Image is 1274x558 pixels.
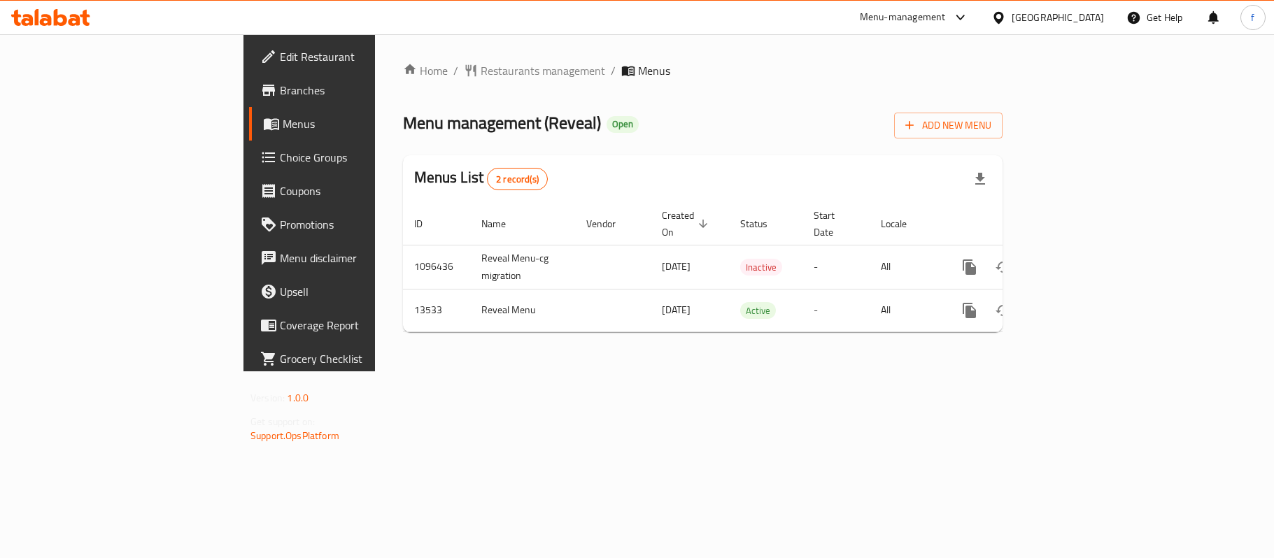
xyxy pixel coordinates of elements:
[481,215,524,232] span: Name
[953,294,986,327] button: more
[249,308,456,342] a: Coverage Report
[283,115,445,132] span: Menus
[740,302,776,319] div: Active
[280,183,445,199] span: Coupons
[470,245,575,289] td: Reveal Menu-cg migration
[740,303,776,319] span: Active
[249,73,456,107] a: Branches
[403,203,1098,332] table: enhanced table
[986,294,1020,327] button: Change Status
[740,215,786,232] span: Status
[986,250,1020,284] button: Change Status
[607,118,639,130] span: Open
[403,62,1003,79] nav: breadcrumb
[611,62,616,79] li: /
[280,216,445,233] span: Promotions
[963,162,997,196] div: Export file
[249,241,456,275] a: Menu disclaimer
[249,40,456,73] a: Edit Restaurant
[638,62,670,79] span: Menus
[414,215,441,232] span: ID
[280,250,445,266] span: Menu disclaimer
[802,245,870,289] td: -
[250,413,315,431] span: Get support on:
[662,207,712,241] span: Created On
[1251,10,1254,25] span: f
[470,289,575,331] td: Reveal Menu
[280,283,445,300] span: Upsell
[280,350,445,367] span: Grocery Checklist
[488,173,547,186] span: 2 record(s)
[870,245,942,289] td: All
[740,259,782,276] span: Inactive
[250,389,285,407] span: Version:
[1012,10,1104,25] div: [GEOGRAPHIC_DATA]
[662,257,691,276] span: [DATE]
[249,208,456,241] a: Promotions
[250,427,339,445] a: Support.OpsPlatform
[280,149,445,166] span: Choice Groups
[280,48,445,65] span: Edit Restaurant
[953,250,986,284] button: more
[607,116,639,133] div: Open
[870,289,942,331] td: All
[280,82,445,99] span: Branches
[586,215,634,232] span: Vendor
[249,107,456,141] a: Menus
[487,168,548,190] div: Total records count
[249,174,456,208] a: Coupons
[249,141,456,174] a: Choice Groups
[894,113,1003,138] button: Add New Menu
[249,275,456,308] a: Upsell
[662,301,691,319] span: [DATE]
[481,62,605,79] span: Restaurants management
[860,9,946,26] div: Menu-management
[814,207,853,241] span: Start Date
[942,203,1098,245] th: Actions
[249,342,456,375] a: Grocery Checklist
[403,107,601,138] span: Menu management ( Reveal )
[414,167,548,190] h2: Menus List
[464,62,605,79] a: Restaurants management
[287,389,309,407] span: 1.0.0
[802,289,870,331] td: -
[905,117,991,134] span: Add New Menu
[881,215,925,232] span: Locale
[280,317,445,334] span: Coverage Report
